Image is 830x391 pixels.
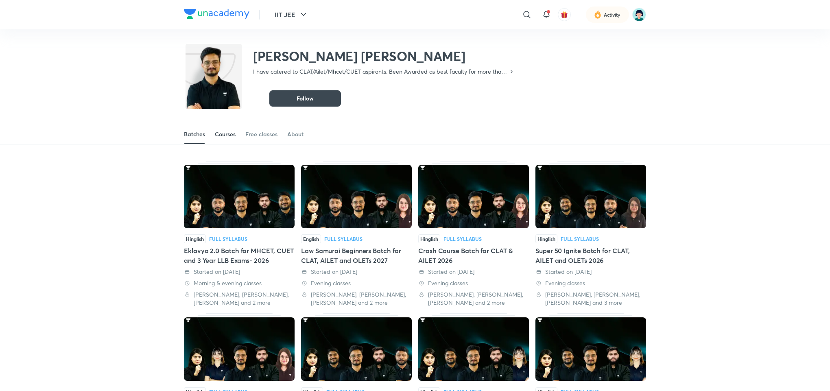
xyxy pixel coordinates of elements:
img: Thumbnail [535,317,646,381]
img: Company Logo [184,9,249,19]
img: Thumbnail [301,317,412,381]
h2: [PERSON_NAME] [PERSON_NAME] [253,48,515,64]
div: Law Samurai Beginners Batch for CLAT, AILET and OLETs 2027 [301,161,412,307]
div: Full Syllabus [561,236,599,241]
div: Kriti Singh, Shikha Puri, Akash Richhariya and 2 more [418,291,529,307]
div: Crash Course Batch for CLAT & AILET 2026 [418,246,529,265]
div: About [287,130,304,138]
img: Thumbnail [301,165,412,228]
div: Morning & evening classes [184,279,295,287]
img: Priyanka Buty [632,8,646,22]
div: Full Syllabus [443,236,482,241]
div: Started on 28 Aug 2025 [418,268,529,276]
div: Full Syllabus [324,236,363,241]
img: activity [594,10,601,20]
span: English [301,234,321,243]
div: Started on 30 Jul 2025 [535,268,646,276]
div: Evening classes [301,279,412,287]
div: Super 50 Ignite Batch for CLAT, AILET and OLETs 2026 [535,161,646,307]
p: I have catered to CLAT/Ailet/Mhcet/CUET aspirants. Been Awarded as best faculty for more than 12 ... [253,68,508,76]
button: Follow [269,90,341,107]
div: Super 50 Ignite Batch for CLAT, AILET and OLETs 2026 [535,246,646,265]
img: Thumbnail [184,165,295,228]
span: Hinglish [418,234,440,243]
button: avatar [558,8,571,21]
button: IIT JEE [270,7,313,23]
div: Eklavya 2.0 Batch for MHCET, CUET and 3 Year LLB Exams- 2026 [184,246,295,265]
a: About [287,125,304,144]
div: Free classes [245,130,277,138]
div: Started on 13 Sep 2025 [301,268,412,276]
div: Kriti Singh, Shikha Puri, Akash Richhariya and 2 more [301,291,412,307]
span: Hinglish [184,234,206,243]
span: Hinglish [535,234,557,243]
div: Evening classes [535,279,646,287]
span: Follow [297,94,314,103]
a: Company Logo [184,9,249,21]
div: Courses [215,130,236,138]
img: class [186,46,242,128]
div: Batches [184,130,205,138]
a: Courses [215,125,236,144]
img: avatar [561,11,568,18]
a: Free classes [245,125,277,144]
div: Kriti Singh, Hani Kumar Sharma, Shikha Puri and 3 more [535,291,646,307]
div: Evening classes [418,279,529,287]
div: Eklavya 2.0 Batch for MHCET, CUET and 3 Year LLB Exams- 2026 [184,161,295,307]
div: Full Syllabus [209,236,247,241]
img: Thumbnail [184,317,295,381]
div: Crash Course Batch for CLAT & AILET 2026 [418,161,529,307]
div: Hani Kumar Sharma, Shikha Puri, Akash Richhariya and 2 more [184,291,295,307]
div: Started on 29 Sep 2025 [184,268,295,276]
div: Law Samurai Beginners Batch for CLAT, AILET and OLETs 2027 [301,246,412,265]
img: Thumbnail [418,317,529,381]
a: Batches [184,125,205,144]
img: Thumbnail [535,165,646,228]
img: Thumbnail [418,165,529,228]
